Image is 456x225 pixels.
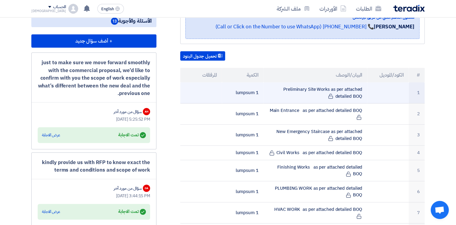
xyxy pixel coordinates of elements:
td: 1 lumpsum [222,181,263,202]
td: 6 [409,181,425,202]
img: Teradix logo [393,5,425,12]
div: OA [143,185,150,192]
div: تمت الاجابة [118,131,146,139]
div: [DATE] 3:44:15 PM [38,193,150,199]
td: Finishing Works as per attached detailed BOQ [263,160,367,181]
td: 1 lumpsum [222,82,263,103]
td: Civil Works as per attached detailed BOQ [263,146,367,160]
a: 📞 [PHONE_NUMBER] (Call or Click on the Number to use WhatsApp) [215,23,374,30]
td: 1 lumpsum [222,103,263,125]
div: AH [143,108,150,115]
td: 1 lumpsum [222,202,263,223]
div: تمت الاجابة [118,208,146,216]
div: عرض الاجابة [42,209,60,215]
span: 13 [111,17,118,25]
td: 1 [409,82,425,103]
button: تحميل جدول البنود [180,51,225,61]
div: الحساب [53,5,66,10]
th: الكمية [222,68,263,82]
a: الطلبات [351,2,386,16]
td: 1 lumpsum [222,160,263,181]
td: PLUMBING WORK as per attached detailed BOQ [263,181,367,202]
td: New Emergency Staircase as per attached detailed BOQ [263,125,367,146]
td: 7 [409,202,425,223]
div: [DEMOGRAPHIC_DATA] [31,9,66,13]
td: Main Entrance as per attached detailed BOQ [263,103,367,125]
th: المرفقات [180,68,222,82]
span: الأسئلة والأجوبة [111,17,152,25]
td: 1 lumpsum [222,125,263,146]
button: + أضف سؤال جديد [31,34,156,48]
th: الكود/الموديل [367,68,409,82]
div: عرض الاجابة [42,132,60,138]
td: 1 lumpsum [222,146,263,160]
div: kindly provide us with RFP to know exact the terms and conditions and scope of work [38,159,150,174]
strong: [PERSON_NAME] [374,23,414,30]
a: الأوردرات [315,2,351,16]
a: ملف الشركة [272,2,315,16]
div: just to make sure we move forward smoothly with the commercial proposal, we’d like to confirm wit... [38,59,150,97]
img: profile_test.png [68,4,78,14]
a: Open chat [431,201,449,219]
div: سؤال من مورد آخر [114,185,142,192]
div: [DATE] 5:25:52 PM [38,116,150,122]
th: # [409,68,425,82]
th: البيان/الوصف [263,68,367,82]
td: 2 [409,103,425,125]
td: 5 [409,160,425,181]
button: English [97,4,124,14]
span: English [101,7,114,11]
div: سؤال من مورد آخر [114,109,142,115]
td: 4 [409,146,425,160]
td: 3 [409,125,425,146]
td: Preliminary Site Works as per attached detailed BOQ [263,82,367,103]
td: HVAC WORK as per attached detailed BOQ [263,202,367,223]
